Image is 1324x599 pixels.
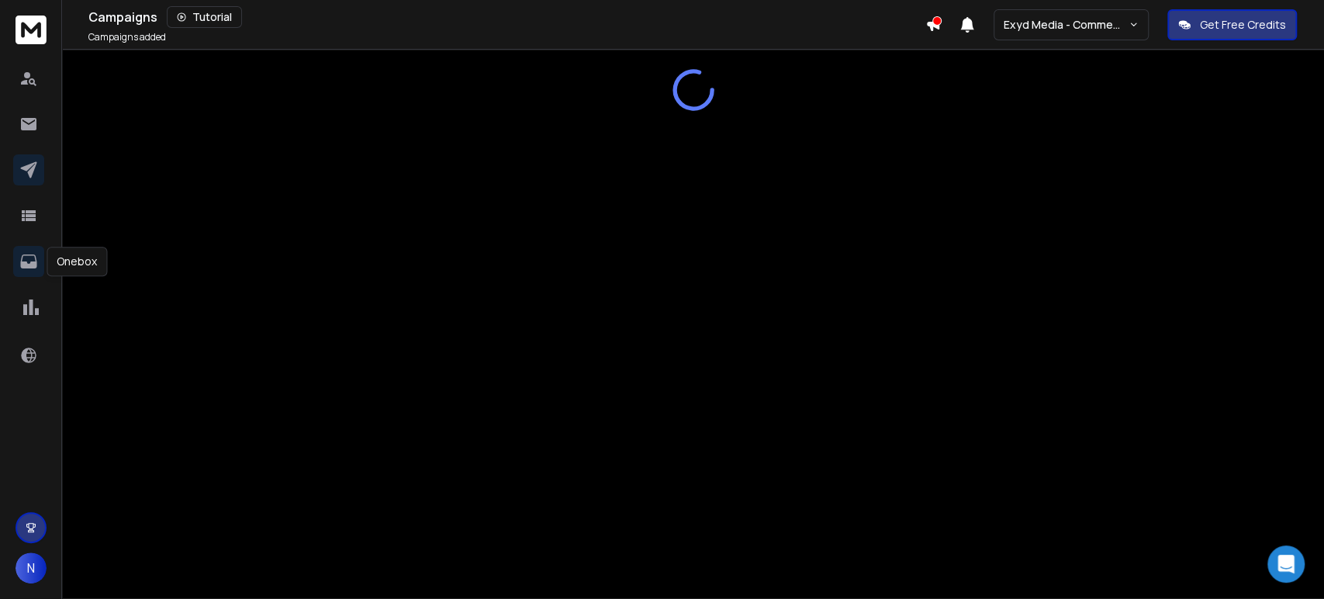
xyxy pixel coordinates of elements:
[1004,17,1129,33] p: Exyd Media - Commercial Cleaning
[47,247,107,276] div: Onebox
[16,552,47,583] button: N
[167,6,242,28] button: Tutorial
[1167,9,1297,40] button: Get Free Credits
[88,6,925,28] div: Campaigns
[88,31,166,43] p: Campaigns added
[1267,545,1305,583] div: Open Intercom Messenger
[1200,17,1286,33] p: Get Free Credits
